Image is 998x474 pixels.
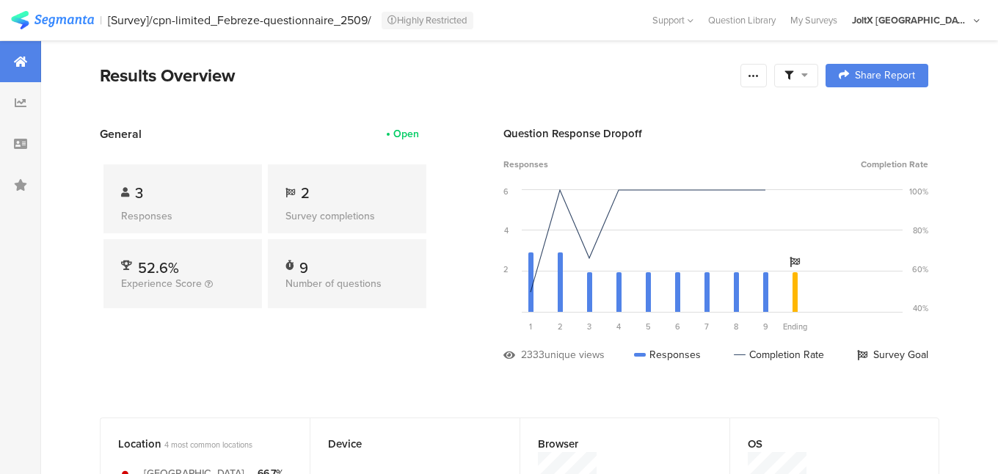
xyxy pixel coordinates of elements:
div: Location [118,436,268,452]
div: 100% [909,186,928,197]
span: 52.6% [138,257,179,279]
span: 6 [675,321,680,332]
span: Completion Rate [861,158,928,171]
span: 5 [646,321,651,332]
img: segmanta logo [11,11,94,29]
div: Question Response Dropoff [503,125,928,142]
div: Survey completions [285,208,409,224]
div: Open [393,126,419,142]
span: Number of questions [285,276,382,291]
span: 4 [616,321,621,332]
span: 9 [763,321,768,332]
span: 2 [301,182,310,204]
div: 4 [504,225,509,236]
div: OS [748,436,897,452]
div: Survey Goal [857,347,928,362]
div: Highly Restricted [382,12,473,29]
div: 2 [503,263,509,275]
div: 80% [913,225,928,236]
div: | [100,12,102,29]
a: My Surveys [783,13,845,27]
span: General [100,125,142,142]
span: 3 [135,182,143,204]
div: 60% [912,263,928,275]
div: Results Overview [100,62,733,89]
div: Ending [780,321,809,332]
div: JoltX [GEOGRAPHIC_DATA] [852,13,969,27]
a: Question Library [701,13,783,27]
div: 9 [299,257,308,271]
div: Responses [121,208,244,224]
span: Share Report [855,70,915,81]
span: Responses [503,158,548,171]
div: unique views [544,347,605,362]
span: 3 [587,321,591,332]
span: 2 [558,321,563,332]
div: 2333 [521,347,544,362]
div: Support [652,9,693,32]
span: 1 [529,321,532,332]
div: Completion Rate [734,347,824,362]
div: 40% [913,302,928,314]
div: Device [328,436,478,452]
div: Browser [538,436,688,452]
span: 4 most common locations [164,439,252,451]
div: 6 [503,186,509,197]
span: 8 [734,321,738,332]
span: 7 [704,321,709,332]
div: Responses [634,347,701,362]
div: [Survey]/cpn-limited_Febreze-questionnaire_2509/ [108,13,371,27]
span: Experience Score [121,276,202,291]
